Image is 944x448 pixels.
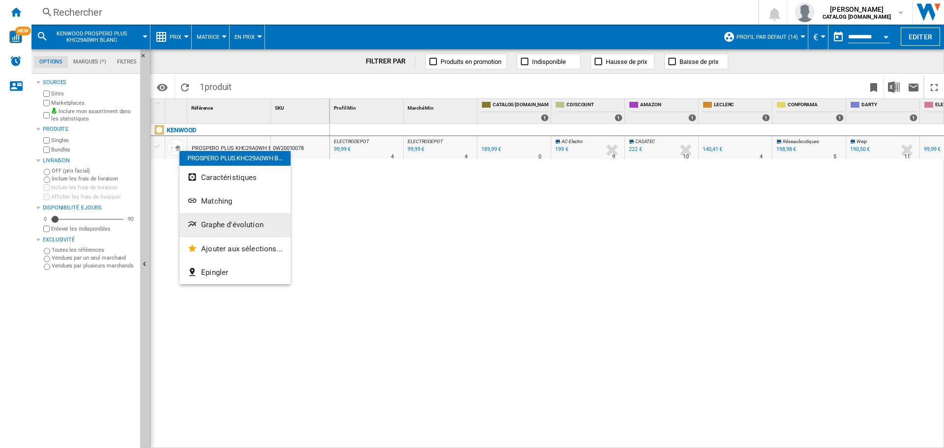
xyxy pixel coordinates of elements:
[201,197,232,206] span: Matching
[179,213,291,237] button: Graphe d'évolution
[201,268,228,277] span: Epingler
[201,220,264,229] span: Graphe d'évolution
[201,244,283,253] span: Ajouter aux sélections...
[179,237,291,261] button: Ajouter aux sélections...
[179,189,291,213] button: Matching
[179,151,291,166] div: PROSPERO PLUS KHC29A0WH B...
[179,261,291,284] button: Epingler...
[179,166,291,189] button: Caractéristiques
[201,173,257,182] span: Caractéristiques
